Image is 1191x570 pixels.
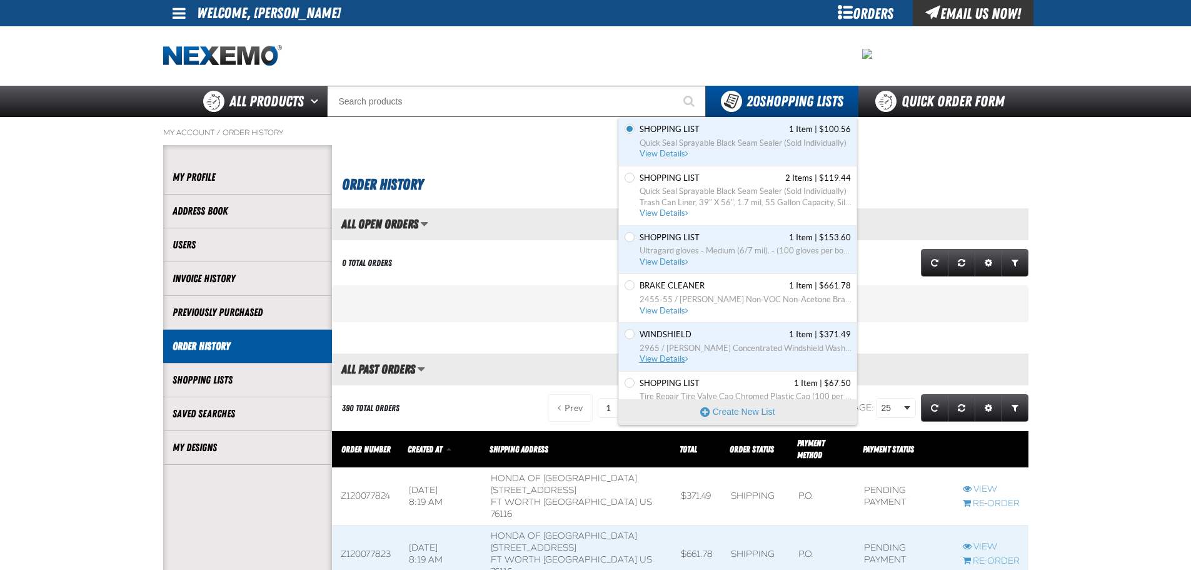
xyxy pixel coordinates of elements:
a: Shopping Lists [173,373,323,387]
th: Row actions [954,431,1028,468]
span: | [815,281,817,290]
span: 2 Items [785,173,813,184]
span: Shipping Address [490,444,548,454]
input: Current page number [598,398,620,418]
a: Total [680,444,697,454]
td: [DATE] 8:19 AM [400,467,482,526]
span: View Details [640,306,690,315]
a: Shopping list contains 1 item. Total cost is $67.50. Click to see all items, discounts, taxes and... [637,378,851,414]
span: | [815,173,817,183]
h2: All Open Orders [332,217,418,231]
span: | [815,125,817,134]
span: View Details [640,354,690,364]
button: Create New List. Opens a popup [619,399,857,424]
img: Nexemo logo [163,45,282,67]
a: Expand or Collapse Grid Filters [1002,394,1028,422]
span: Shopping list [640,378,700,389]
a: Re-Order Z120077824 order [963,498,1020,510]
a: Shopping list contains 1 item. Total cost is $100.56. Click to see all items, discounts, taxes an... [637,124,851,160]
img: 0913759d47fe0bb872ce56e1ce62d35c.jpeg [862,49,872,59]
span: | [815,330,817,339]
span: All Products [229,90,304,113]
a: View Z120077824 order [963,484,1020,496]
a: Refresh grid action [921,249,948,277]
bdo: 76116 [491,509,512,519]
td: P.O. [790,467,855,526]
a: Shopping list contains 2 items. Total cost is $119.44. Click to see all items, discounts, taxes a... [637,173,851,219]
a: Address Book [173,204,323,218]
nav: Breadcrumbs [163,128,1028,138]
h2: All Past Orders [332,362,415,376]
span: WINDSHIELD [640,329,691,340]
a: Previously Purchased [173,305,323,320]
span: $119.44 [819,173,851,184]
a: Users [173,238,323,252]
td: Shipping [722,467,790,526]
span: 1 Item [789,124,813,135]
span: Payment Method [797,438,825,460]
a: Home [163,45,282,67]
td: Z120077824 [332,467,400,526]
a: Order Number [341,444,391,454]
span: View Details [640,208,690,218]
span: Ultragard gloves - Medium (6/7 mil). - (100 gloves per box MIN 10 box order) [640,245,851,257]
a: Expand or Collapse Grid Filters [1002,249,1028,277]
span: $153.60 [819,232,851,243]
span: Payment Status [863,444,914,454]
span: $67.50 [824,378,851,389]
span: Per page: [827,402,874,413]
a: BRAKE CLEANER contains 1 item. Total cost is $661.78. Click to see all items, discounts, taxes an... [637,280,851,316]
span: Created At [408,444,442,454]
a: Reset grid action [948,394,975,422]
span: BRAKE CLEANER [640,280,705,292]
span: $661.78 [819,280,851,292]
a: Saved Searches [173,407,323,421]
span: / [216,128,221,138]
span: [STREET_ADDRESS] [491,485,576,496]
span: [GEOGRAPHIC_DATA] [543,497,637,507]
span: Quick Seal Sprayable Black Seam Sealer (Sold Individually) [640,138,851,149]
a: Order History [223,128,283,138]
a: Order Status [730,444,774,454]
span: 1 Item [789,329,813,340]
button: Open All Products pages [306,86,327,117]
span: 2965 / [PERSON_NAME] Concentrated Windshield Wash 55gal (For DFW customers ONLY) [640,343,851,354]
span: 1 Item [789,232,813,243]
span: View Details [640,149,690,158]
a: Re-Order Z120077823 order [963,556,1020,567]
span: Quick Seal Sprayable Black Seam Sealer (Sold Individually) [640,186,851,197]
button: Manage grid views. Current view is All Open Orders [420,213,428,235]
span: Shopping list [640,124,700,135]
span: [STREET_ADDRESS] [491,542,576,553]
span: [GEOGRAPHIC_DATA] [543,554,637,565]
a: My Designs [173,440,323,455]
a: Created At [408,444,444,454]
span: | [815,233,817,242]
span: US [640,554,652,565]
a: Refresh grid action [921,394,948,422]
a: Reset grid action [948,249,975,277]
div: 390 Total Orders [342,402,400,414]
span: FT WORTH [491,497,541,507]
span: $371.49 [819,329,851,340]
button: Start Searching [675,86,706,117]
a: Expand or Collapse Grid Settings [975,394,1002,422]
strong: 20 [746,93,760,110]
input: Search [327,86,706,117]
span: Trash Can Liner, 39" X 56", 1.7 mil, 55 Gallon Capacity, Silver (Pack of 1) [640,197,851,208]
span: Shopping Lists [746,93,843,110]
a: Shopping list contains 1 item. Total cost is $153.60. Click to see all items, discounts, taxes an... [637,232,851,268]
td: Pending payment [855,467,953,526]
button: Manage grid views. Current view is All Past Orders [417,359,425,380]
span: Order History [342,176,423,193]
span: Honda of [GEOGRAPHIC_DATA] [491,473,637,484]
span: Shopping list [640,232,700,243]
span: 1 Item [789,280,813,292]
span: $100.56 [819,124,851,135]
span: US [640,497,652,507]
a: Expand or Collapse Grid Settings [975,249,1002,277]
td: $371.49 [672,467,722,526]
